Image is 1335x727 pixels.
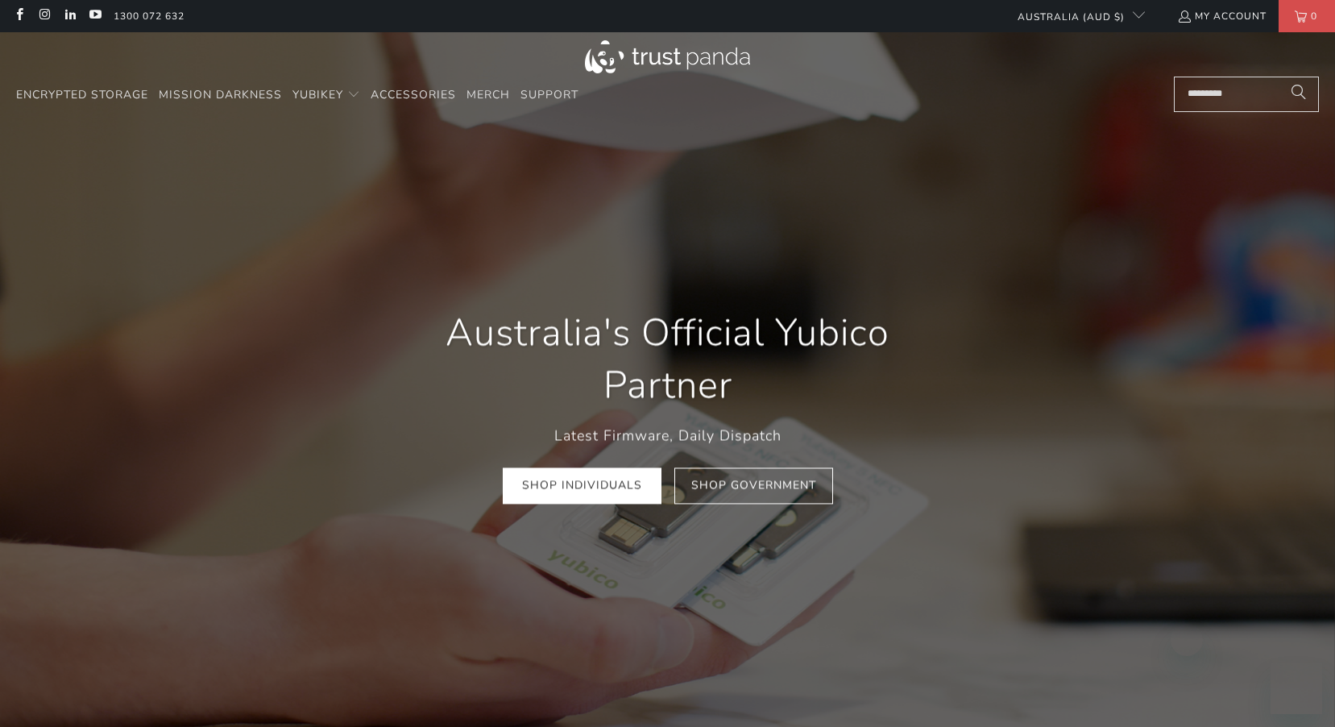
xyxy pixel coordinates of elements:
h1: Australia's Official Yubico Partner [402,306,934,413]
a: Trust Panda Australia on Instagram [37,10,51,23]
a: Trust Panda Australia on Facebook [12,10,26,23]
button: Search [1279,77,1319,112]
iframe: Button to launch messaging window [1271,663,1322,714]
a: Merch [466,77,510,114]
a: Encrypted Storage [16,77,148,114]
p: Latest Firmware, Daily Dispatch [402,425,934,448]
span: Support [520,87,578,102]
input: Search... [1174,77,1319,112]
a: Accessories [371,77,456,114]
img: Trust Panda Australia [585,40,750,73]
a: Support [520,77,578,114]
span: Encrypted Storage [16,87,148,102]
a: Trust Panda Australia on YouTube [88,10,102,23]
a: Mission Darkness [159,77,282,114]
span: Merch [466,87,510,102]
span: Mission Darkness [159,87,282,102]
a: 1300 072 632 [114,7,184,25]
a: Shop Individuals [503,467,661,504]
a: Shop Government [674,467,833,504]
nav: Translation missing: en.navigation.header.main_nav [16,77,578,114]
a: My Account [1177,7,1267,25]
span: Accessories [371,87,456,102]
span: YubiKey [292,87,343,102]
summary: YubiKey [292,77,360,114]
a: Trust Panda Australia on LinkedIn [63,10,77,23]
iframe: Close message [1171,624,1203,656]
